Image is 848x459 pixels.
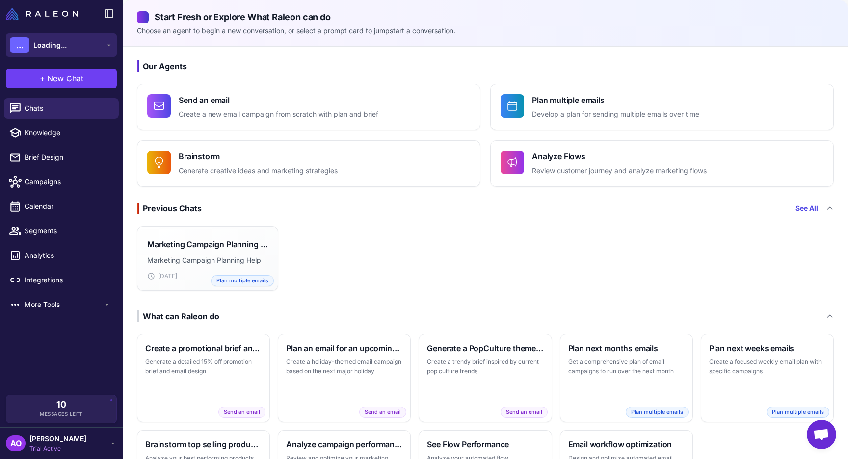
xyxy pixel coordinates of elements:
[145,342,262,354] h3: Create a promotional brief and email
[25,201,111,212] span: Calendar
[137,334,270,422] button: Create a promotional brief and emailGenerate a detailed 15% off promotion brief and email designS...
[137,25,834,36] p: Choose an agent to begin a new conversation, or select a prompt card to jumpstart a conversation.
[179,109,378,120] p: Create a new email campaign from scratch with plan and brief
[29,433,86,444] span: [PERSON_NAME]
[137,10,834,24] h2: Start Fresh or Explore What Raleon can do
[33,40,67,51] span: Loading...
[490,84,834,130] button: Plan multiple emailsDevelop a plan for sending multiple emails over time
[6,8,82,20] a: Raleon Logo
[137,310,219,322] div: What can Raleon do
[427,357,543,376] p: Create a trendy brief inspired by current pop culture trends
[6,435,26,451] div: AO
[40,73,45,84] span: +
[6,69,117,88] button: +New Chat
[709,342,825,354] h3: Plan next weeks emails
[147,255,268,266] p: Marketing Campaign Planning Help
[4,123,119,143] a: Knowledge
[427,438,543,450] h3: See Flow Performance
[145,357,262,376] p: Generate a detailed 15% off promotion brief and email design
[501,407,548,418] span: Send an email
[25,226,111,236] span: Segments
[4,196,119,217] a: Calendar
[807,420,836,449] div: Open chat
[278,334,411,422] button: Plan an email for an upcoming holidayCreate a holiday-themed email campaign based on the next maj...
[6,33,117,57] button: ...Loading...
[419,334,552,422] button: Generate a PopCulture themed briefCreate a trendy brief inspired by current pop culture trendsSen...
[286,438,402,450] h3: Analyze campaign performance
[4,221,119,241] a: Segments
[137,84,480,130] button: Send an emailCreate a new email campaign from scratch with plan and brief
[25,152,111,163] span: Brief Design
[568,357,685,376] p: Get a comprehensive plan of email campaigns to run over the next month
[4,147,119,168] a: Brief Design
[25,299,103,310] span: More Tools
[25,250,111,261] span: Analytics
[25,177,111,187] span: Campaigns
[25,127,111,138] span: Knowledge
[286,342,402,354] h3: Plan an email for an upcoming holiday
[137,203,202,214] div: Previous Chats
[709,357,825,376] p: Create a focused weekly email plan with specific campaigns
[427,342,543,354] h3: Generate a PopCulture themed brief
[532,109,699,120] p: Develop a plan for sending multiple emails over time
[6,8,78,20] img: Raleon Logo
[568,342,685,354] h3: Plan next months emails
[4,270,119,290] a: Integrations
[145,438,262,450] h3: Brainstorm top selling products
[29,444,86,453] span: Trial Active
[40,410,83,418] span: Messages Left
[179,165,338,177] p: Generate creative ideas and marketing strategies
[532,151,707,162] h4: Analyze Flows
[147,238,268,250] h3: Marketing Campaign Planning Help
[560,334,693,422] button: Plan next months emailsGet a comprehensive plan of email campaigns to run over the next monthPlan...
[568,438,685,450] h3: Email workflow optimization
[532,94,699,106] h4: Plan multiple emails
[47,73,83,84] span: New Chat
[211,275,274,286] span: Plan multiple emails
[4,172,119,192] a: Campaigns
[286,357,402,376] p: Create a holiday-themed email campaign based on the next major holiday
[10,37,29,53] div: ...
[4,98,119,119] a: Chats
[147,272,268,280] div: [DATE]
[56,400,66,409] span: 10
[25,275,111,285] span: Integrations
[626,407,689,418] span: Plan multiple emails
[179,94,378,106] h4: Send an email
[179,151,338,162] h4: Brainstorm
[795,203,818,214] a: See All
[25,103,111,114] span: Chats
[767,407,829,418] span: Plan multiple emails
[359,407,406,418] span: Send an email
[218,407,265,418] span: Send an email
[4,245,119,266] a: Analytics
[490,140,834,187] button: Analyze FlowsReview customer journey and analyze marketing flows
[137,60,834,72] h3: Our Agents
[701,334,834,422] button: Plan next weeks emailsCreate a focused weekly email plan with specific campaignsPlan multiple emails
[532,165,707,177] p: Review customer journey and analyze marketing flows
[137,140,480,187] button: BrainstormGenerate creative ideas and marketing strategies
